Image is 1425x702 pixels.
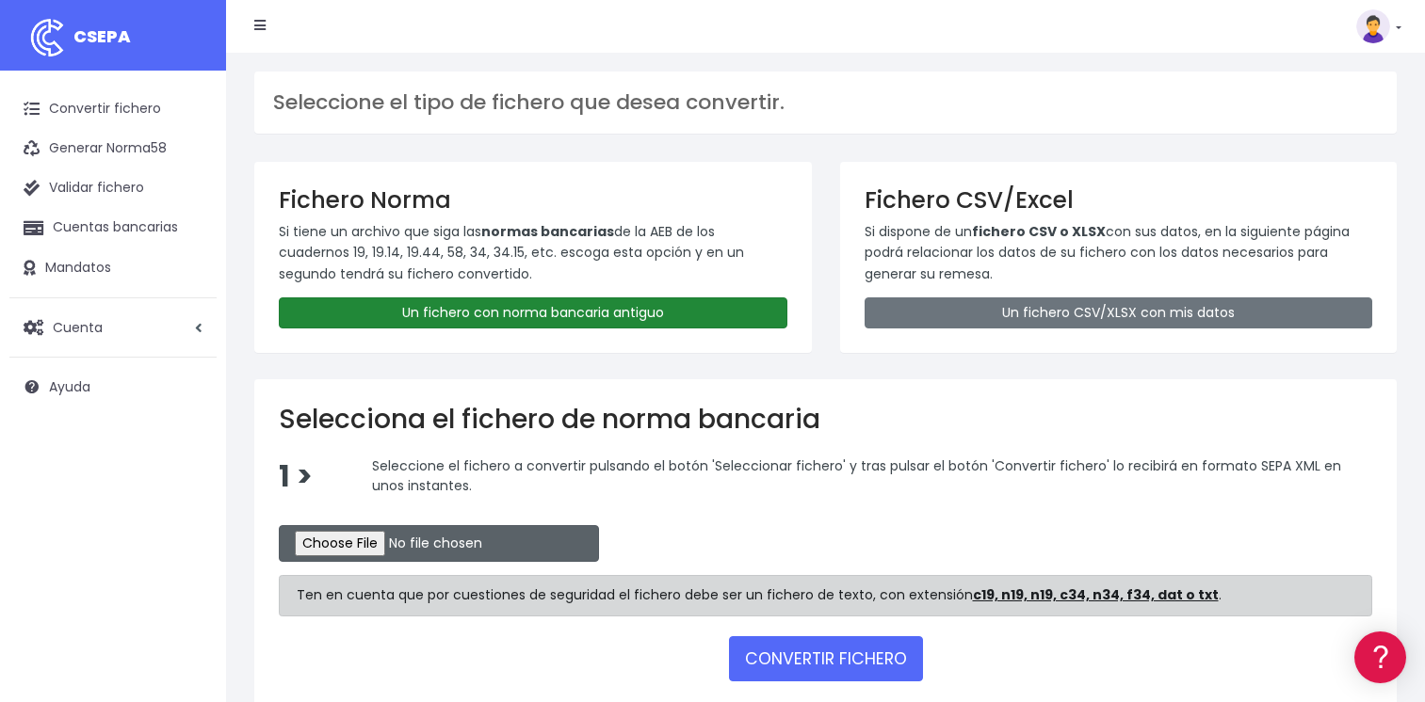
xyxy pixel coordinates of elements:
a: Validar fichero [9,168,217,208]
h3: Seleccione el tipo de fichero que desea convertir. [273,90,1378,115]
span: 1 > [279,456,313,497]
h3: Fichero Norma [279,186,787,214]
strong: fichero CSV o XLSX [972,222,1106,241]
button: Contáctanos [19,503,358,536]
span: Cuenta [53,317,103,336]
a: Cuentas bancarias [9,208,217,247]
a: Ayuda [9,367,217,407]
span: CSEPA [73,24,131,48]
a: Perfiles de empresas [19,326,358,355]
img: logo [24,14,71,61]
a: Problemas habituales [19,267,358,296]
div: Programadores [19,452,358,470]
span: Ayuda [49,377,90,396]
h2: Selecciona el fichero de norma bancaria [279,404,1372,436]
p: Si dispone de un con sus datos, en la siguiente página podrá relacionar los datos de su fichero c... [865,221,1373,284]
a: Mandatos [9,248,217,288]
a: Formatos [19,238,358,267]
a: Cuenta [9,308,217,347]
a: API [19,481,358,510]
div: Facturación [19,374,358,391]
a: POWERED BY ENCHANT [259,542,363,560]
a: Un fichero con norma bancaria antiguo [279,297,787,328]
span: Seleccione el fichero a convertir pulsando el botón 'Seleccionar fichero' y tras pulsar el botón ... [372,455,1341,495]
div: Convertir ficheros [19,208,358,226]
a: Convertir fichero [9,89,217,129]
a: Información general [19,160,358,189]
div: Ten en cuenta que por cuestiones de seguridad el fichero debe ser un fichero de texto, con extens... [279,575,1372,616]
a: Generar Norma58 [9,129,217,168]
button: CONVERTIR FICHERO [729,636,923,681]
a: Un fichero CSV/XLSX con mis datos [865,297,1373,328]
div: Información general [19,131,358,149]
h3: Fichero CSV/Excel [865,186,1373,214]
a: General [19,404,358,433]
strong: c19, n19, n19, c34, n34, f34, dat o txt [973,585,1219,604]
strong: normas bancarias [481,222,614,241]
img: profile [1356,9,1390,43]
p: Si tiene un archivo que siga las de la AEB de los cuadernos 19, 19.14, 19.44, 58, 34, 34.15, etc.... [279,221,787,284]
a: Videotutoriales [19,296,358,326]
